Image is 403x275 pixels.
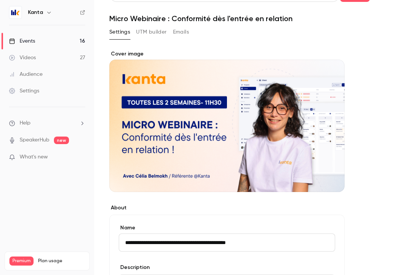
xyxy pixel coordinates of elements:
[9,87,39,95] div: Settings
[76,154,85,161] iframe: Noticeable Trigger
[54,137,69,144] span: new
[109,14,388,23] h1: Micro Webinaire : Conformité dès l'entrée en relation
[109,50,345,192] section: Cover image
[109,204,345,212] label: About
[9,54,36,61] div: Videos
[20,153,48,161] span: What's new
[119,224,335,232] label: Name
[9,119,85,127] li: help-dropdown-opener
[20,119,31,127] span: Help
[136,26,167,38] button: UTM builder
[119,264,150,271] label: Description
[173,26,189,38] button: Emails
[38,258,85,264] span: Plan usage
[9,37,35,45] div: Events
[20,136,49,144] a: SpeakerHub
[109,26,130,38] button: Settings
[28,9,43,16] h6: Kanta
[9,257,34,266] span: Premium
[9,71,43,78] div: Audience
[9,6,21,18] img: Kanta
[109,50,345,58] label: Cover image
